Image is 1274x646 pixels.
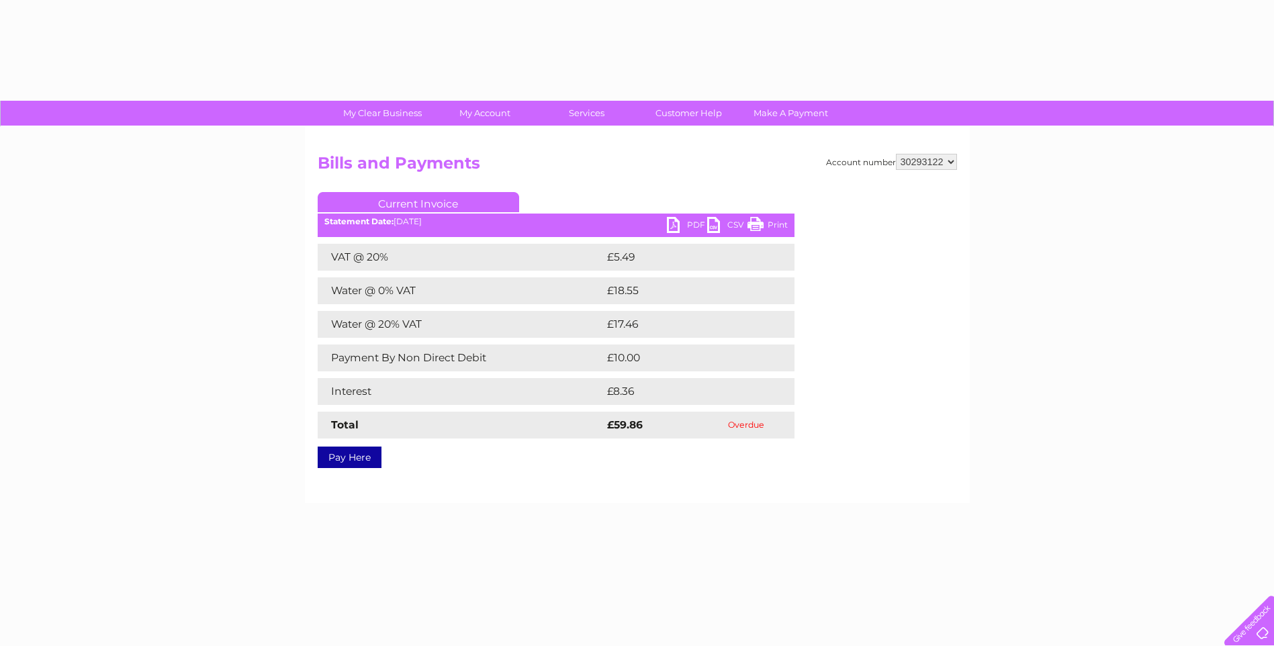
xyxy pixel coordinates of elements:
[698,412,794,439] td: Overdue
[327,101,438,126] a: My Clear Business
[318,244,604,271] td: VAT @ 20%
[318,344,604,371] td: Payment By Non Direct Debit
[826,154,957,170] div: Account number
[318,277,604,304] td: Water @ 0% VAT
[318,154,957,179] h2: Bills and Payments
[604,344,767,371] td: £10.00
[318,217,794,226] div: [DATE]
[633,101,744,126] a: Customer Help
[604,244,764,271] td: £5.49
[331,418,359,431] strong: Total
[531,101,642,126] a: Services
[735,101,846,126] a: Make A Payment
[318,378,604,405] td: Interest
[604,378,763,405] td: £8.36
[318,447,381,468] a: Pay Here
[324,216,394,226] b: Statement Date:
[429,101,540,126] a: My Account
[318,311,604,338] td: Water @ 20% VAT
[604,311,766,338] td: £17.46
[604,277,766,304] td: £18.55
[667,217,707,236] a: PDF
[318,192,519,212] a: Current Invoice
[707,217,747,236] a: CSV
[607,418,643,431] strong: £59.86
[747,217,788,236] a: Print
